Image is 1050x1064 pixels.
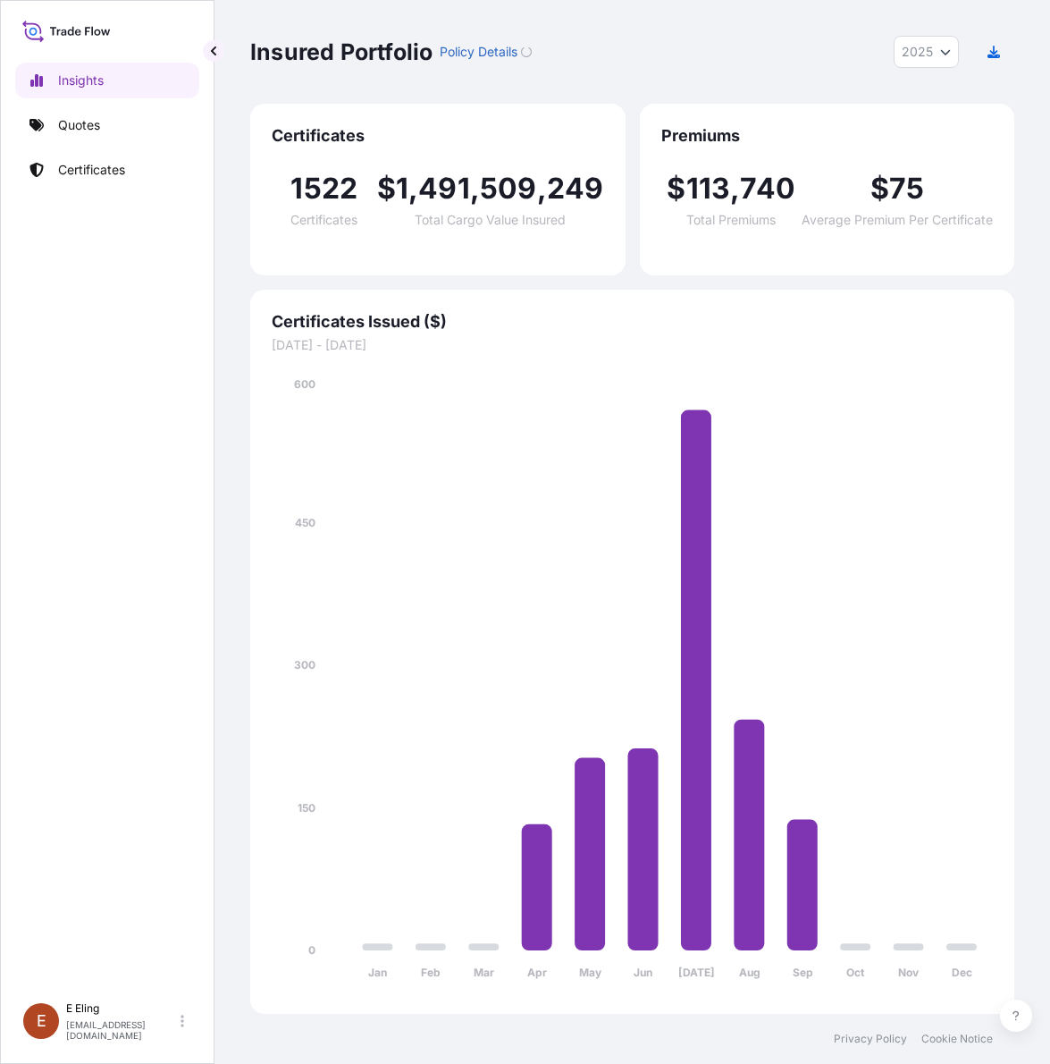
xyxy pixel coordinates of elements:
[537,174,547,203] span: ,
[58,116,100,134] p: Quotes
[15,63,199,98] a: Insights
[290,214,357,226] span: Certificates
[894,36,959,68] button: Year Selector
[474,966,494,979] tspan: Mar
[295,516,315,529] tspan: 450
[889,174,924,203] span: 75
[952,966,972,979] tspan: Dec
[368,966,387,979] tspan: Jan
[15,152,199,188] a: Certificates
[667,174,685,203] span: $
[834,1032,907,1046] a: Privacy Policy
[521,38,532,66] button: Loading
[58,72,104,89] p: Insights
[290,174,357,203] span: 1522
[739,966,760,979] tspan: Aug
[634,966,652,979] tspan: Jun
[480,174,537,203] span: 509
[579,966,602,979] tspan: May
[66,1019,177,1041] p: [EMAIL_ADDRESS][DOMAIN_NAME]
[740,174,795,203] span: 740
[272,336,993,354] span: [DATE] - [DATE]
[298,801,315,815] tspan: 150
[408,174,418,203] span: ,
[415,214,566,226] span: Total Cargo Value Insured
[294,377,315,391] tspan: 600
[58,161,125,179] p: Certificates
[547,174,604,203] span: 249
[521,46,532,57] div: Loading
[66,1001,177,1016] p: E Eling
[15,107,199,143] a: Quotes
[730,174,740,203] span: ,
[396,174,408,203] span: 1
[802,214,993,226] span: Average Premium Per Certificate
[686,214,776,226] span: Total Premiums
[308,943,315,957] tspan: 0
[418,174,470,203] span: 491
[898,966,920,979] tspan: Nov
[870,174,889,203] span: $
[377,174,396,203] span: $
[686,174,731,203] span: 113
[902,43,933,61] span: 2025
[793,966,813,979] tspan: Sep
[661,125,994,147] span: Premiums
[421,966,441,979] tspan: Feb
[527,966,547,979] tspan: Apr
[37,1012,46,1030] span: E
[272,311,993,333] span: Certificates Issued ($)
[470,174,480,203] span: ,
[272,125,604,147] span: Certificates
[440,43,517,61] p: Policy Details
[678,966,715,979] tspan: [DATE]
[846,966,865,979] tspan: Oct
[294,658,315,671] tspan: 300
[921,1032,993,1046] a: Cookie Notice
[250,38,433,66] p: Insured Portfolio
